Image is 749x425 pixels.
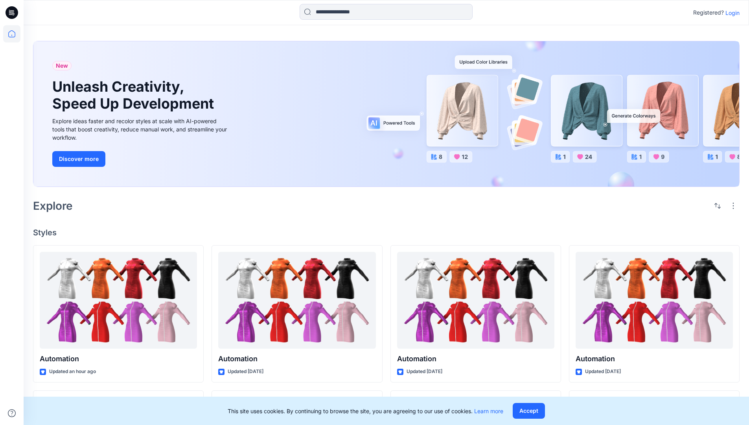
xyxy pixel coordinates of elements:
[228,407,503,415] p: This site uses cookies. By continuing to browse the site, you are agreeing to our use of cookies.
[52,151,229,167] a: Discover more
[693,8,724,17] p: Registered?
[228,368,263,376] p: Updated [DATE]
[218,252,375,349] a: Automation
[585,368,621,376] p: Updated [DATE]
[513,403,545,419] button: Accept
[40,252,197,349] a: Automation
[725,9,740,17] p: Login
[49,368,96,376] p: Updated an hour ago
[576,252,733,349] a: Automation
[397,252,554,349] a: Automation
[397,353,554,364] p: Automation
[474,408,503,414] a: Learn more
[40,353,197,364] p: Automation
[33,228,740,237] h4: Styles
[56,61,68,70] span: New
[52,151,105,167] button: Discover more
[33,200,73,212] h2: Explore
[407,368,442,376] p: Updated [DATE]
[576,353,733,364] p: Automation
[218,353,375,364] p: Automation
[52,78,217,112] h1: Unleash Creativity, Speed Up Development
[52,117,229,142] div: Explore ideas faster and recolor styles at scale with AI-powered tools that boost creativity, red...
